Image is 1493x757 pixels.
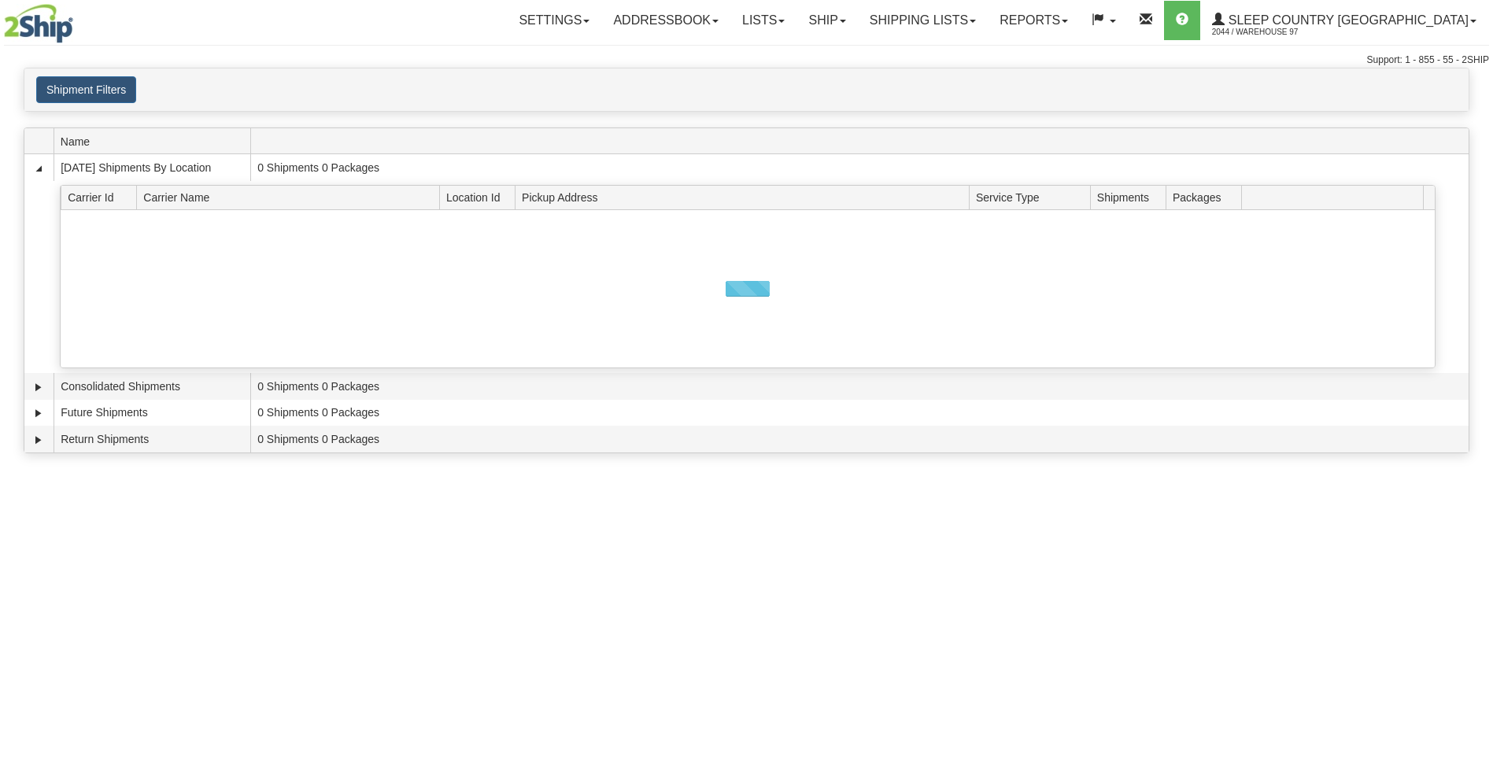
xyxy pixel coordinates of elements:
div: Support: 1 - 855 - 55 - 2SHIP [4,54,1489,67]
a: Lists [730,1,796,40]
span: 2044 / Warehouse 97 [1212,24,1330,40]
a: Shipping lists [858,1,988,40]
td: [DATE] Shipments By Location [54,154,250,181]
td: Return Shipments [54,426,250,452]
button: Shipment Filters [36,76,136,103]
a: Expand [31,432,46,448]
a: Addressbook [601,1,730,40]
span: Name [61,129,250,153]
span: Shipments [1097,185,1166,209]
td: Future Shipments [54,400,250,427]
span: Pickup Address [522,185,969,209]
a: Expand [31,405,46,421]
span: Carrier Name [143,185,439,209]
a: Ship [796,1,857,40]
td: 0 Shipments 0 Packages [250,400,1469,427]
span: Packages [1173,185,1242,209]
a: Sleep Country [GEOGRAPHIC_DATA] 2044 / Warehouse 97 [1200,1,1488,40]
a: Collapse [31,161,46,176]
span: Service Type [976,185,1090,209]
td: 0 Shipments 0 Packages [250,373,1469,400]
span: Location Id [446,185,516,209]
a: Expand [31,379,46,395]
span: Carrier Id [68,185,137,209]
span: Sleep Country [GEOGRAPHIC_DATA] [1225,13,1469,27]
td: Consolidated Shipments [54,373,250,400]
td: 0 Shipments 0 Packages [250,154,1469,181]
img: logo2044.jpg [4,4,73,43]
td: 0 Shipments 0 Packages [250,426,1469,452]
a: Settings [507,1,601,40]
a: Reports [988,1,1080,40]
